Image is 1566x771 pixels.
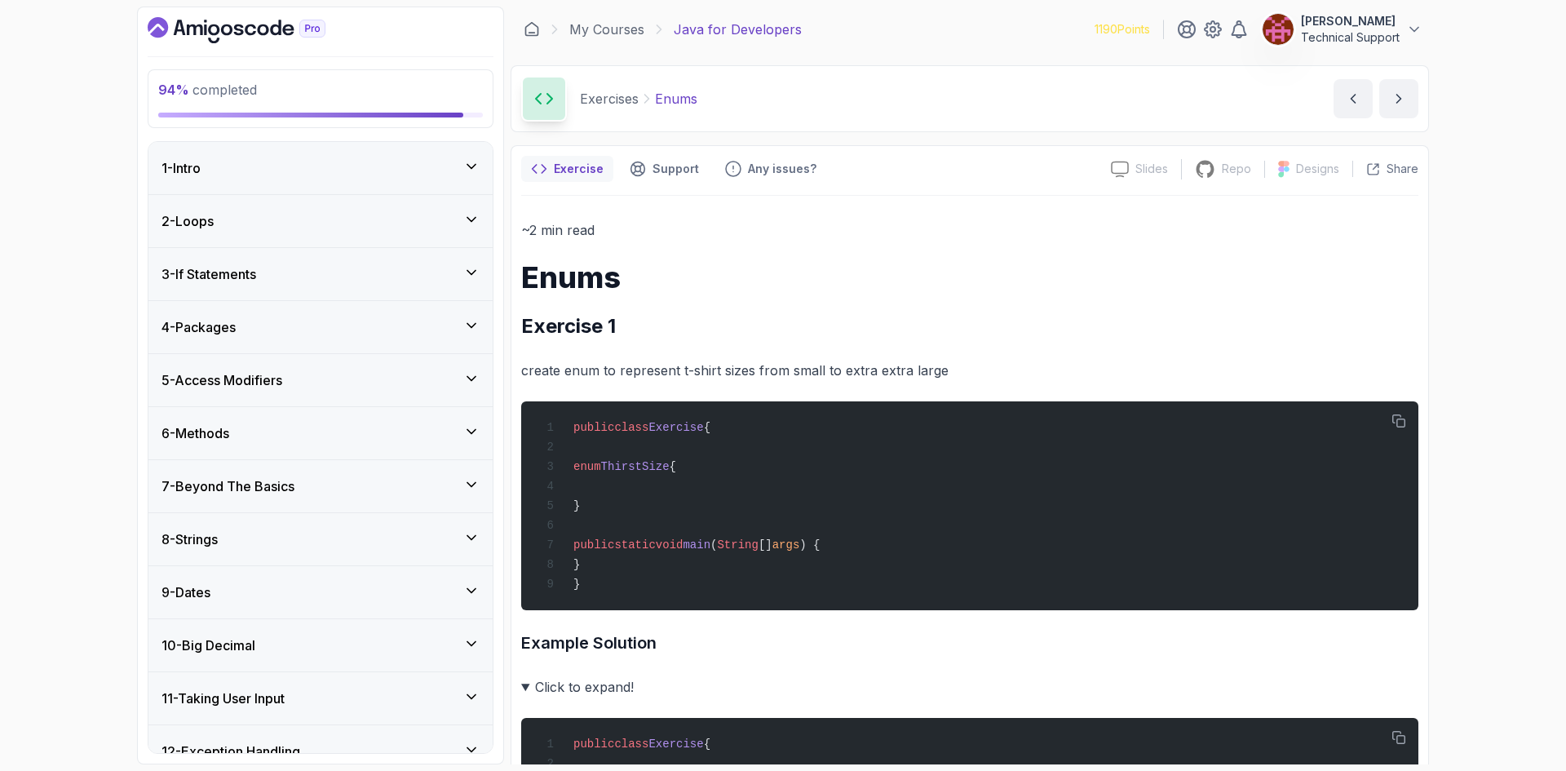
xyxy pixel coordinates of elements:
h3: 10 - Big Decimal [161,636,255,655]
span: } [573,558,580,571]
p: Any issues? [748,161,816,177]
p: 1190 Points [1095,21,1150,38]
p: Share [1387,161,1418,177]
p: Java for Developers [674,20,802,39]
span: } [573,499,580,512]
h3: 12 - Exception Handling [161,742,300,761]
h3: 5 - Access Modifiers [161,370,282,390]
button: user profile image[PERSON_NAME]Technical Support [1262,13,1422,46]
span: { [704,421,710,434]
p: Technical Support [1301,29,1400,46]
span: public [573,738,614,751]
span: Exercise [648,421,703,434]
button: 11-Taking User Input [148,672,493,724]
p: Exercises [580,89,639,109]
button: 1-Intro [148,142,493,194]
span: void [656,538,683,552]
h3: 11 - Taking User Input [161,689,285,708]
span: public [573,421,614,434]
span: enum [573,460,601,473]
h3: 3 - If Statements [161,264,256,284]
span: args [772,538,800,552]
button: 7-Beyond The Basics [148,460,493,512]
button: 4-Packages [148,301,493,353]
button: 5-Access Modifiers [148,354,493,406]
h3: 4 - Packages [161,317,236,337]
h3: 1 - Intro [161,158,201,178]
p: [PERSON_NAME] [1301,13,1400,29]
button: 2-Loops [148,195,493,247]
p: ~2 min read [521,219,1418,241]
span: { [704,738,710,751]
summary: Click to expand! [521,676,1418,698]
p: create enum to represent t-shirt sizes from small to extra extra large [521,359,1418,382]
span: [] [759,538,772,552]
span: { [670,460,676,473]
span: main [683,538,710,552]
span: 94 % [158,82,189,98]
button: notes button [521,156,613,182]
span: Exercise [648,738,703,751]
span: ThirstSize [601,460,670,473]
h3: 7 - Beyond The Basics [161,476,294,496]
h3: 6 - Methods [161,423,229,443]
button: Share [1352,161,1418,177]
button: Feedback button [715,156,826,182]
p: Enums [655,89,697,109]
p: Exercise [554,161,604,177]
span: completed [158,82,257,98]
button: 6-Methods [148,407,493,459]
span: ( [710,538,717,552]
a: My Courses [569,20,644,39]
a: Dashboard [148,17,363,43]
span: class [614,738,648,751]
span: static [614,538,655,552]
button: 8-Strings [148,513,493,565]
button: 3-If Statements [148,248,493,300]
span: public [573,538,614,552]
span: ) { [799,538,820,552]
button: Support button [620,156,709,182]
h3: 8 - Strings [161,530,218,549]
p: Repo [1222,161,1251,177]
h3: Example Solution [521,630,1418,656]
h3: 9 - Dates [161,583,210,602]
span: String [717,538,758,552]
h3: 2 - Loops [161,211,214,231]
a: Dashboard [524,21,540,38]
button: 9-Dates [148,566,493,618]
p: Slides [1135,161,1168,177]
p: Designs [1296,161,1339,177]
button: next content [1379,79,1418,118]
p: Support [652,161,699,177]
button: previous content [1334,79,1373,118]
button: 10-Big Decimal [148,619,493,671]
span: class [614,421,648,434]
h1: Enums [521,261,1418,294]
img: user profile image [1263,14,1294,45]
span: } [573,578,580,591]
h2: Exercise 1 [521,313,1418,339]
